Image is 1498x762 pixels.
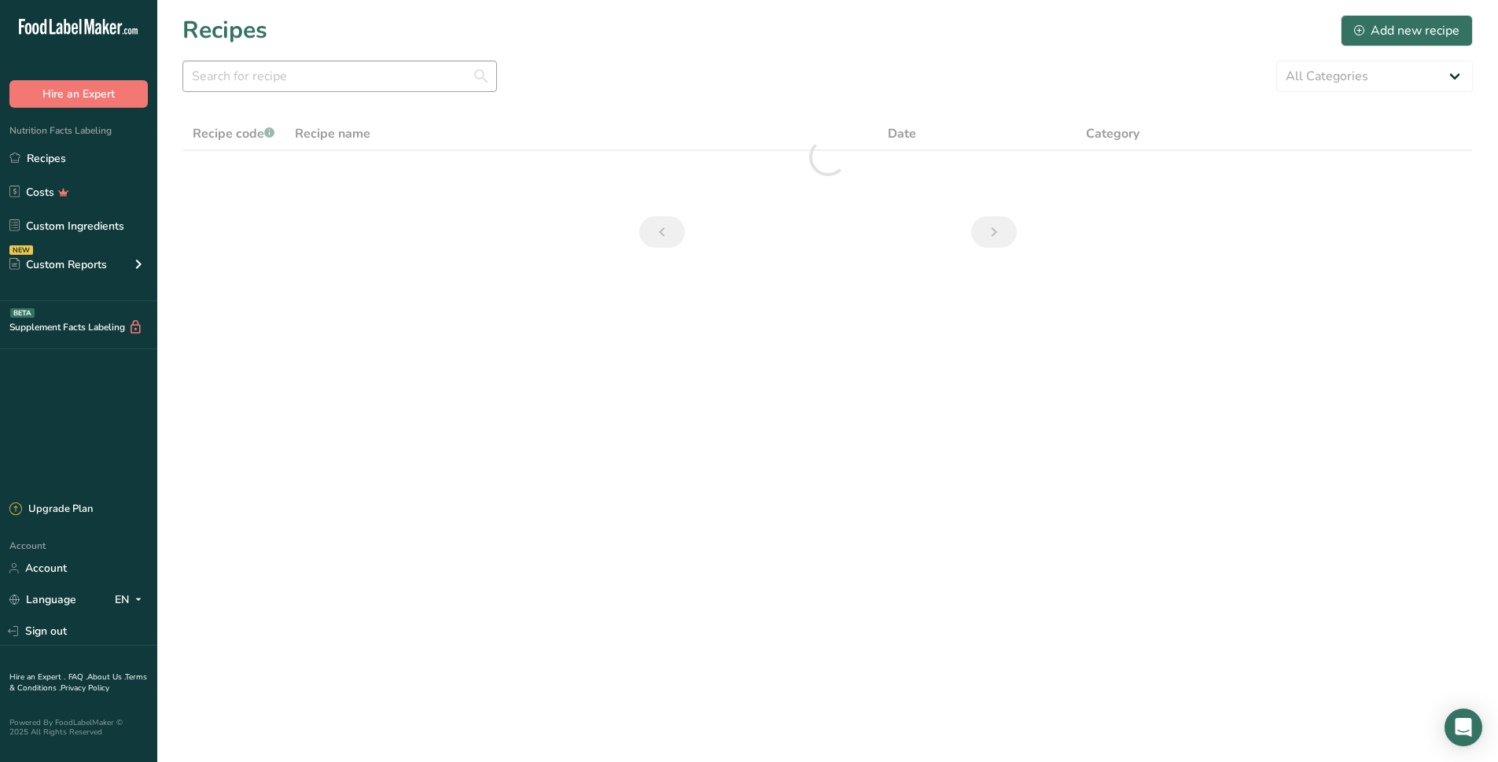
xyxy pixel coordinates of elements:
input: Search for recipe [182,61,497,92]
div: EN [115,591,148,609]
a: Previous page [639,216,685,248]
div: Custom Reports [9,256,107,273]
div: BETA [10,308,35,318]
h1: Recipes [182,13,267,48]
a: About Us . [87,672,125,683]
a: Next page [971,216,1017,248]
div: Open Intercom Messenger [1445,709,1482,746]
a: Privacy Policy [61,683,109,694]
a: Language [9,586,76,613]
div: Powered By FoodLabelMaker © 2025 All Rights Reserved [9,718,148,737]
a: Terms & Conditions . [9,672,147,694]
a: FAQ . [68,672,87,683]
button: Add new recipe [1341,15,1473,46]
div: NEW [9,245,33,255]
button: Hire an Expert [9,80,148,108]
div: Upgrade Plan [9,502,93,517]
div: Add new recipe [1354,21,1459,40]
a: Hire an Expert . [9,672,65,683]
